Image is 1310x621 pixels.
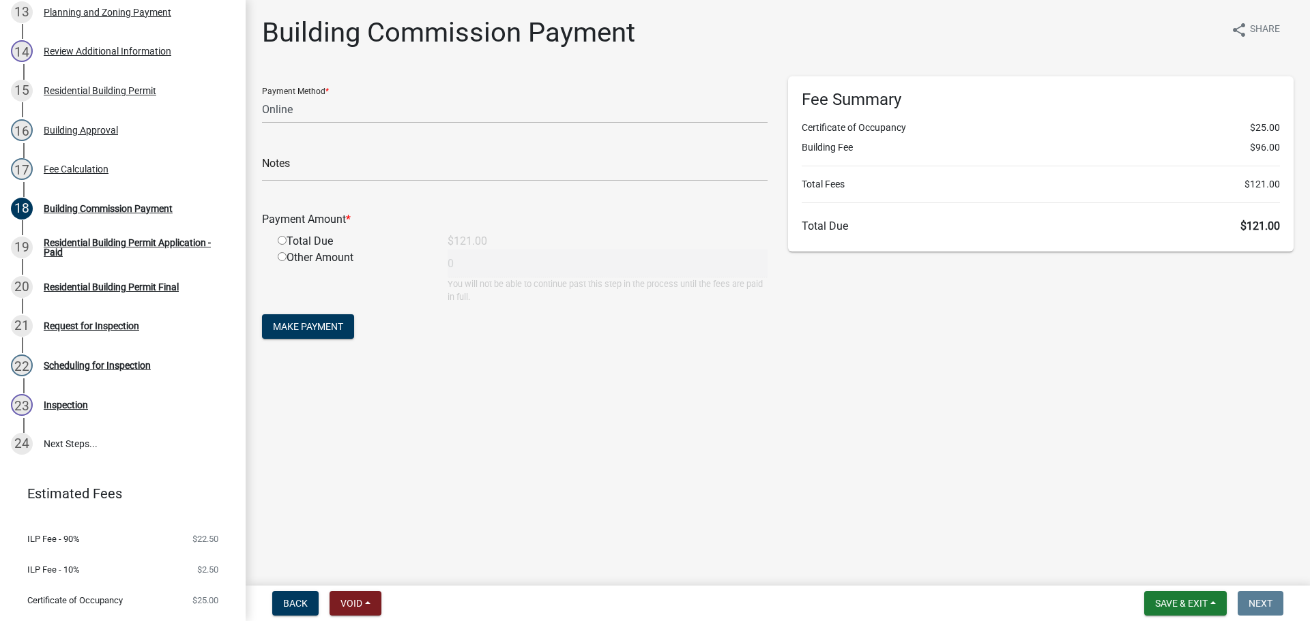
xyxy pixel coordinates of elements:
div: 18 [11,198,33,219]
div: 13 [11,1,33,23]
span: $25.00 [192,596,218,605]
span: $121.00 [1240,219,1280,232]
li: Certificate of Occupancy [802,121,1280,135]
span: Certificate of Occupancy [27,596,123,605]
div: Residential Building Permit Final [44,282,179,292]
button: shareShare [1220,16,1291,43]
span: $22.50 [192,534,218,543]
i: share [1231,22,1247,38]
span: Back [283,598,308,609]
span: Void [340,598,362,609]
span: Share [1250,22,1280,38]
div: Building Commission Payment [44,204,173,213]
a: Estimated Fees [11,480,224,507]
div: 22 [11,354,33,376]
div: 14 [11,40,33,62]
span: $2.50 [197,565,218,574]
li: Total Fees [802,177,1280,192]
button: Back [272,591,319,616]
div: Residential Building Permit [44,86,156,95]
span: Next [1249,598,1272,609]
div: Request for Inspection [44,321,139,331]
div: Scheduling for Inspection [44,361,151,370]
div: 17 [11,158,33,180]
button: Next [1238,591,1283,616]
span: $25.00 [1250,121,1280,135]
div: Planning and Zoning Payment [44,7,171,17]
span: ILP Fee - 90% [27,534,80,543]
div: 16 [11,119,33,141]
span: ILP Fee - 10% [27,565,80,574]
div: 21 [11,315,33,337]
div: 24 [11,433,33,455]
div: Residential Building Permit Application - Paid [44,238,224,257]
span: Make Payment [273,321,343,332]
div: 19 [11,237,33,258]
button: Make Payment [262,314,354,339]
div: Total Due [267,233,437,249]
span: $96.00 [1250,140,1280,155]
h1: Building Commission Payment [262,16,635,49]
div: Inspection [44,400,88,410]
div: 20 [11,276,33,298]
span: $121.00 [1244,177,1280,192]
div: Building Approval [44,125,118,135]
div: Payment Amount [252,211,778,228]
li: Building Fee [802,140,1280,155]
button: Save & Exit [1144,591,1227,616]
div: Fee Calculation [44,164,108,174]
div: 23 [11,394,33,416]
div: 15 [11,80,33,102]
h6: Total Due [802,219,1280,232]
div: Review Additional Information [44,46,171,56]
div: Other Amount [267,249,437,303]
h6: Fee Summary [802,90,1280,110]
span: Save & Exit [1155,598,1208,609]
button: Void [330,591,381,616]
